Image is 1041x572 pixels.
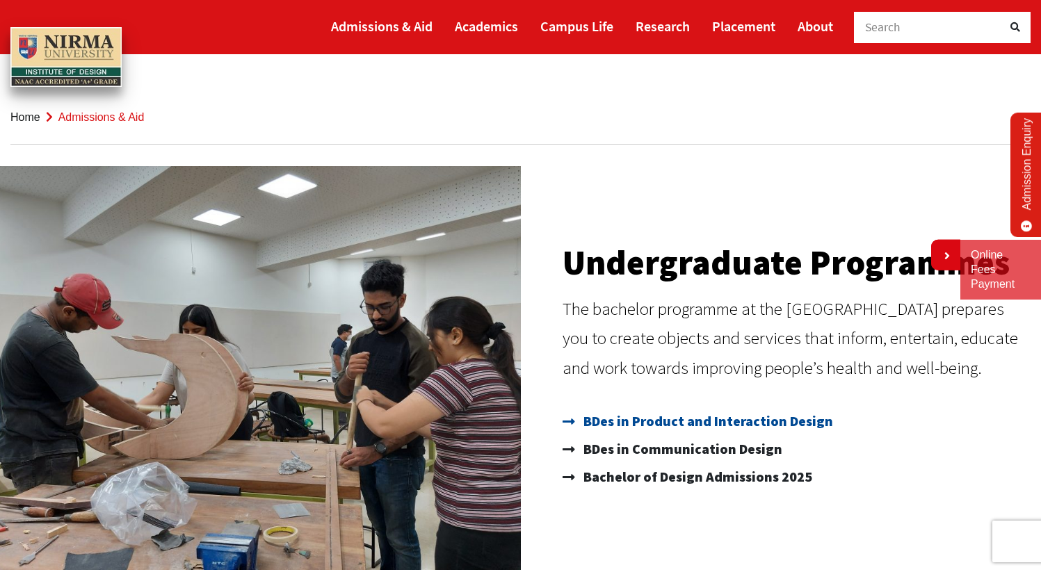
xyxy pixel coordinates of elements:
a: BDes in Communication Design [563,435,1028,463]
a: Home [10,111,40,123]
a: Academics [455,12,518,40]
a: About [798,12,833,40]
span: BDes in Communication Design [580,435,782,463]
span: Bachelor of Design Admissions 2025 [580,463,812,491]
a: Bachelor of Design Admissions 2025 [563,463,1028,491]
span: BDes in Product and Interaction Design [580,407,833,435]
h2: Undergraduate Programmes [563,245,1028,280]
span: Admissions & Aid [58,111,145,123]
a: Research [636,12,690,40]
p: The bachelor programme at the [GEOGRAPHIC_DATA] prepares you to create objects and services that ... [563,294,1028,383]
a: BDes in Product and Interaction Design [563,407,1028,435]
a: Campus Life [540,12,613,40]
img: main_logo [10,27,122,87]
a: Admissions & Aid [331,12,433,40]
a: Online Fees Payment [971,248,1031,291]
a: Placement [712,12,775,40]
span: Search [865,19,901,35]
nav: breadcrumb [10,90,1031,145]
